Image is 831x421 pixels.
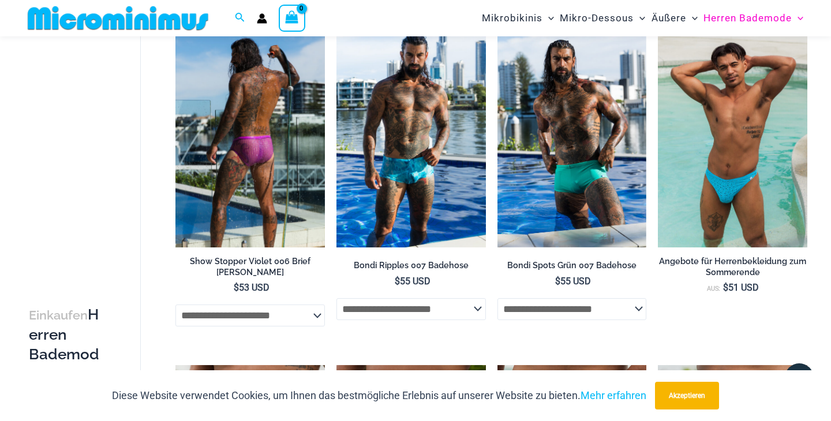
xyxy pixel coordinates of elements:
a: MikrobikinisMenü umschaltenMenü umschalten [479,3,557,33]
font: $ [555,276,560,287]
font: Bondi Spots Grün 007 Badehose [507,260,637,270]
a: Bondi Ripples 007 Badehose [336,260,486,275]
font: $ [395,276,400,287]
img: Bondi Ripples 007 Trunk 01 [336,24,486,247]
a: Mehr erfahren [581,389,646,401]
font: Einkaufen [29,308,88,322]
a: ÄußereMenü umschaltenMenü umschalten [649,3,701,33]
img: Coral Coast Highlight Blue 005 Tanga 10 [658,24,807,247]
font: Aus: [707,285,720,292]
font: Angebote für Herrenbekleidung zum Sommerende [659,256,806,277]
span: Menü umschalten [542,3,554,33]
font: Mikrobikinis [482,12,542,24]
a: Coral Coast Highlight Blue 005 Tanga 10Coral Coast Chevron Schwarz 005 Tanga 03Coral Coast Chevro... [658,24,807,247]
button: Akzeptieren [655,382,719,409]
a: Einkaufswagen anzeigen, leer [279,5,305,31]
a: Mikro-DessousMenü umschaltenMenü umschalten [557,3,648,33]
font: Diese Website verwendet Cookies, um Ihnen das bestmögliche Erlebnis auf unserer Website zu bieten. [112,389,581,401]
font: Äußere [652,12,686,24]
a: Angebote für Herrenbekleidung zum Sommerende [658,256,807,282]
font: 55 USD [560,276,591,287]
a: Show Stopper Violet 006 Brief Burleigh 10Show Stopper Violet 006 Brief Burleigh 11Show Stopper Vi... [175,24,325,247]
font: Show Stopper Violet 006 Brief [PERSON_NAME] [190,256,310,277]
a: Link zum Suchsymbol [235,11,245,25]
span: Menü umschalten [686,3,698,33]
font: Akzeptieren [669,392,705,400]
img: Bondi Spots Grün 007 Trunk 07 [497,24,647,247]
img: Show Stopper Violet 006 Brief Burleigh 11 [175,24,325,247]
iframe: TrustedSite-zertifiziert [29,39,133,269]
font: 51 USD [728,282,759,293]
font: Bondi Ripples 007 Badehose [354,260,469,270]
font: Herren Bademode [703,12,792,24]
span: Menü umschalten [792,3,803,33]
a: Herren BademodeMenü umschaltenMenü umschalten [701,3,806,33]
font: $ [234,282,239,293]
font: $ [723,282,728,293]
span: Menü umschalten [634,3,645,33]
font: 55 USD [400,276,431,287]
img: MM SHOP LOGO FLAT [23,5,213,31]
font: 53 USD [239,282,269,293]
a: Bondi Spots Grün 007 Badehose [497,260,647,275]
font: Mikro-Dessous [560,12,634,24]
a: Bondi Spots Grün 007 Trunk 07Bondi Spots Grün 007 Trunk 03Bondi Spots Grün 007 Trunk 03 [497,24,647,247]
nav: Seitennavigation [477,2,808,35]
a: Link zum Kontosymbol [257,13,267,24]
a: Bondi Ripples 007 Trunk 01Bondi Ripples 007 Trunk 03Bondi Ripples 007 Trunk 03 [336,24,486,247]
a: Show Stopper Violet 006 Brief [PERSON_NAME] [175,256,325,282]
